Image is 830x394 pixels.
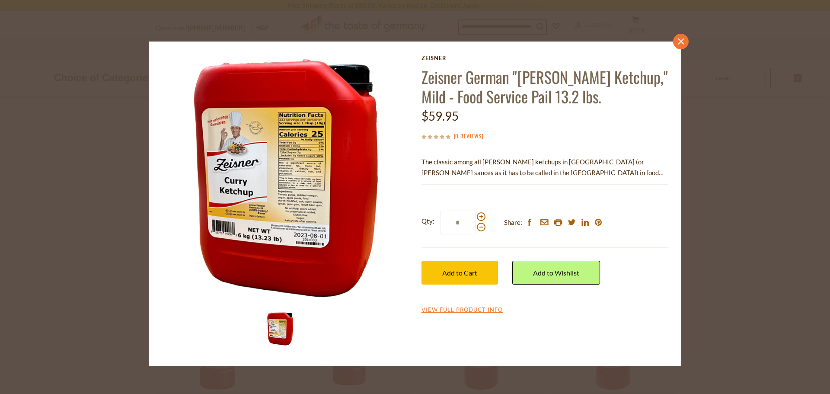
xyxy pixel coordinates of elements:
[162,54,409,301] img: Zeisner German "Curry Ketchup," Mild - Food Service Pail 13.2 lbs.
[442,269,477,277] span: Add to Cart
[504,217,522,228] span: Share:
[512,261,600,285] a: Add to Wishlist
[421,261,498,285] button: Add to Cart
[421,54,668,61] a: Zeisner
[453,131,483,140] span: ( )
[421,306,503,314] a: View Full Product Info
[421,65,668,108] a: Zeisner German "[PERSON_NAME] Ketchup," Mild - Food Service Pail 13.2 lbs.
[440,211,476,234] input: Qty:
[421,216,434,227] strong: Qty:
[263,311,297,346] img: Zeisner German "Curry Ketchup," Mild - Food Service Pail 13.2 lbs.
[421,109,459,123] span: $59.95
[421,157,668,178] p: The classic among all [PERSON_NAME] ketchups in [GEOGRAPHIC_DATA] (or [PERSON_NAME] sauces as it ...
[455,131,482,141] a: 0 Reviews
